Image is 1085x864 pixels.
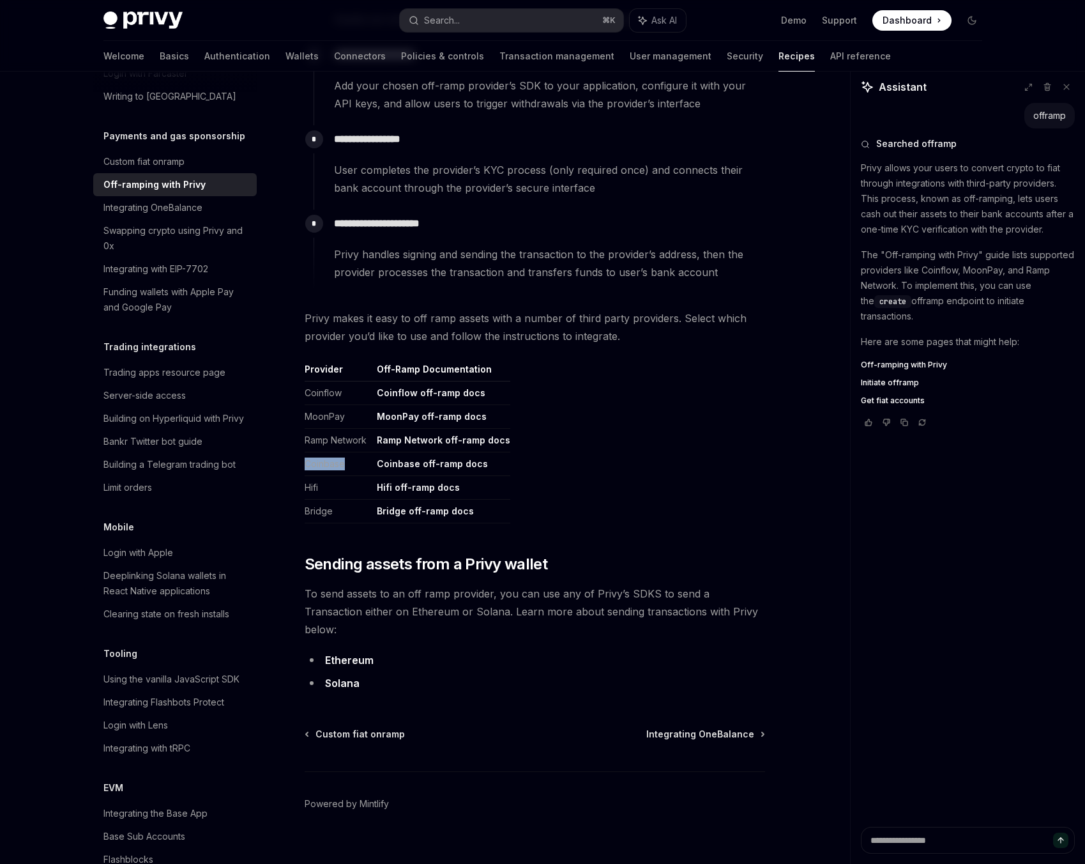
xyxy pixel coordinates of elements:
[861,360,1075,370] a: Off-ramping with Privy
[1033,109,1066,122] div: offramp
[424,13,460,28] div: Search...
[646,728,754,741] span: Integrating OneBalance
[727,41,763,72] a: Security
[377,435,510,446] a: Ramp Network off-ramp docs
[334,161,764,197] span: User completes the provider’s KYC process (only required once) and connects their bank account th...
[93,603,257,626] a: Clearing state on fresh installs
[778,41,815,72] a: Recipes
[93,691,257,714] a: Integrating Flashbots Protect
[103,780,123,796] h5: EVM
[93,476,257,499] a: Limit orders
[93,407,257,430] a: Building on Hyperliquid with Privy
[93,219,257,258] a: Swapping crypto using Privy and 0x
[305,554,548,575] span: Sending assets from a Privy wallet
[305,500,372,523] td: Bridge
[103,261,208,277] div: Integrating with EIP-7702
[103,223,249,254] div: Swapping crypto using Privy and 0x
[315,728,405,741] span: Custom fiat onramp
[872,10,952,31] a: Dashboard
[822,14,857,27] a: Support
[861,378,1075,388] a: Initiate offramp
[879,79,927,95] span: Assistant
[103,411,244,426] div: Building on Hyperliquid with Privy
[334,41,386,72] a: Connectors
[876,137,957,150] span: Searched offramp
[400,9,623,32] button: Search...⌘K
[630,41,711,72] a: User management
[377,505,474,517] a: Bridge off-ramp docs
[204,41,270,72] a: Authentication
[103,200,202,215] div: Integrating OneBalance
[305,476,372,500] td: Hifi
[103,695,224,710] div: Integrating Flashbots Protect
[1053,833,1068,848] button: Send message
[93,802,257,825] a: Integrating the Base App
[93,825,257,848] a: Base Sub Accounts
[305,585,765,638] span: To send assets to an off ramp provider, you can use any of Privy’s SDKS to send a Transaction eit...
[325,654,374,667] a: Ethereum
[602,15,616,26] span: ⌘ K
[401,41,484,72] a: Policies & controls
[305,382,372,405] td: Coinflow
[861,247,1075,324] p: The "Off-ramping with Privy" guide lists supported providers like Coinflow, MoonPay, and Ramp Net...
[93,668,257,691] a: Using the vanilla JavaScript SDK
[103,741,190,756] div: Integrating with tRPC
[93,384,257,407] a: Server-side access
[103,806,208,821] div: Integrating the Base App
[93,173,257,196] a: Off-ramping with Privy
[377,411,487,422] a: MoonPay off-ramp docs
[630,9,686,32] button: Ask AI
[879,297,906,307] span: create
[372,363,510,382] th: Off-Ramp Documentation
[103,41,144,72] a: Welcome
[651,14,677,27] span: Ask AI
[334,245,764,281] span: Privy handles signing and sending the transaction to the provider’s address, then the provider pr...
[103,128,245,144] h5: Payments and gas sponsorship
[93,453,257,476] a: Building a Telegram trading bot
[103,339,196,355] h5: Trading integrations
[103,480,152,495] div: Limit orders
[103,646,137,661] h5: Tooling
[93,196,257,219] a: Integrating OneBalance
[305,429,372,452] td: Ramp Network
[103,606,229,622] div: Clearing state on fresh installs
[499,41,614,72] a: Transaction management
[285,41,319,72] a: Wallets
[103,672,239,687] div: Using the vanilla JavaScript SDK
[93,85,257,108] a: Writing to [GEOGRAPHIC_DATA]
[103,365,225,380] div: Trading apps resource page
[103,177,206,192] div: Off-ramping with Privy
[962,10,982,31] button: Toggle dark mode
[377,482,460,493] a: Hifi off-ramp docs
[377,387,485,399] a: Coinflow off-ramp docs
[103,457,236,472] div: Building a Telegram trading bot
[781,14,807,27] a: Demo
[305,309,765,345] span: Privy makes it easy to off ramp assets with a number of third party providers. Select which provi...
[646,728,764,741] a: Integrating OneBalance
[93,258,257,281] a: Integrating with EIP-7702
[93,564,257,603] a: Deeplinking Solana wallets in React Native applications
[103,718,168,733] div: Login with Lens
[325,677,360,690] a: Solana
[103,12,183,29] img: dark logo
[305,452,372,476] td: Coinbase
[93,737,257,760] a: Integrating with tRPC
[305,798,389,810] a: Powered by Mintlify
[377,458,488,470] a: Coinbase off-ramp docs
[103,89,236,104] div: Writing to [GEOGRAPHIC_DATA]
[103,284,249,315] div: Funding wallets with Apple Pay and Google Pay
[103,388,186,403] div: Server-side access
[103,520,134,535] h5: Mobile
[861,396,925,406] span: Get fiat accounts
[861,360,947,370] span: Off-ramping with Privy
[861,137,1075,150] button: Searched offramp
[160,41,189,72] a: Basics
[93,361,257,384] a: Trading apps resource page
[93,714,257,737] a: Login with Lens
[861,160,1075,237] p: Privy allows your users to convert crypto to fiat through integrations with third-party providers...
[93,150,257,173] a: Custom fiat onramp
[334,77,764,112] span: Add your chosen off-ramp provider’s SDK to your application, configure it with your API keys, and...
[306,728,405,741] a: Custom fiat onramp
[103,434,202,449] div: Bankr Twitter bot guide
[103,829,185,844] div: Base Sub Accounts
